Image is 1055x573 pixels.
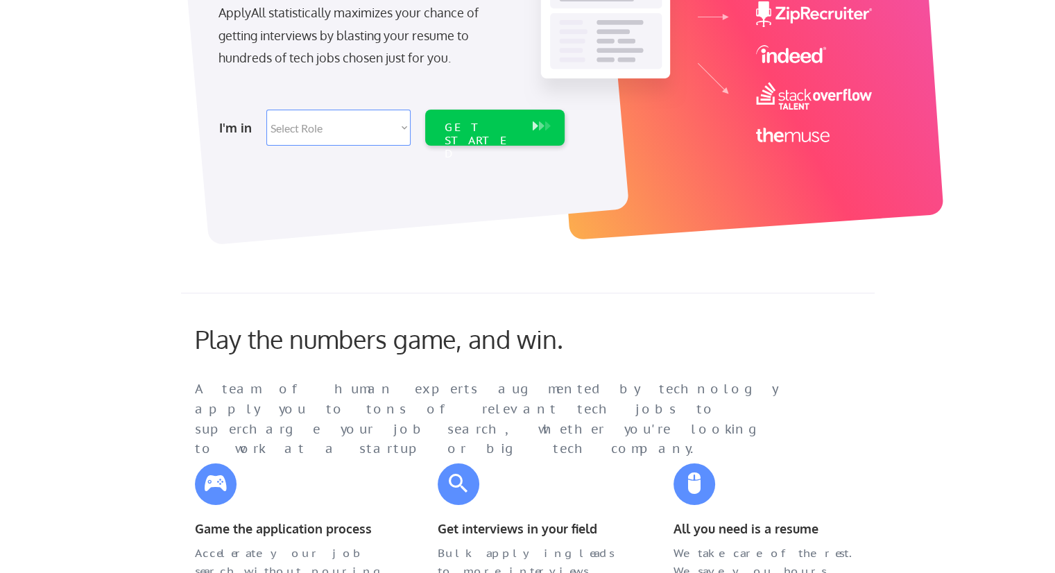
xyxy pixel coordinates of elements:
[195,519,382,539] div: Game the application process
[445,121,519,161] div: GET STARTED
[195,324,625,354] div: Play the numbers game, and win.
[674,519,861,539] div: All you need is a resume
[219,117,258,139] div: I'm in
[438,519,625,539] div: Get interviews in your field
[195,379,805,459] div: A team of human experts augmented by technology apply you to tons of relevant tech jobs to superc...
